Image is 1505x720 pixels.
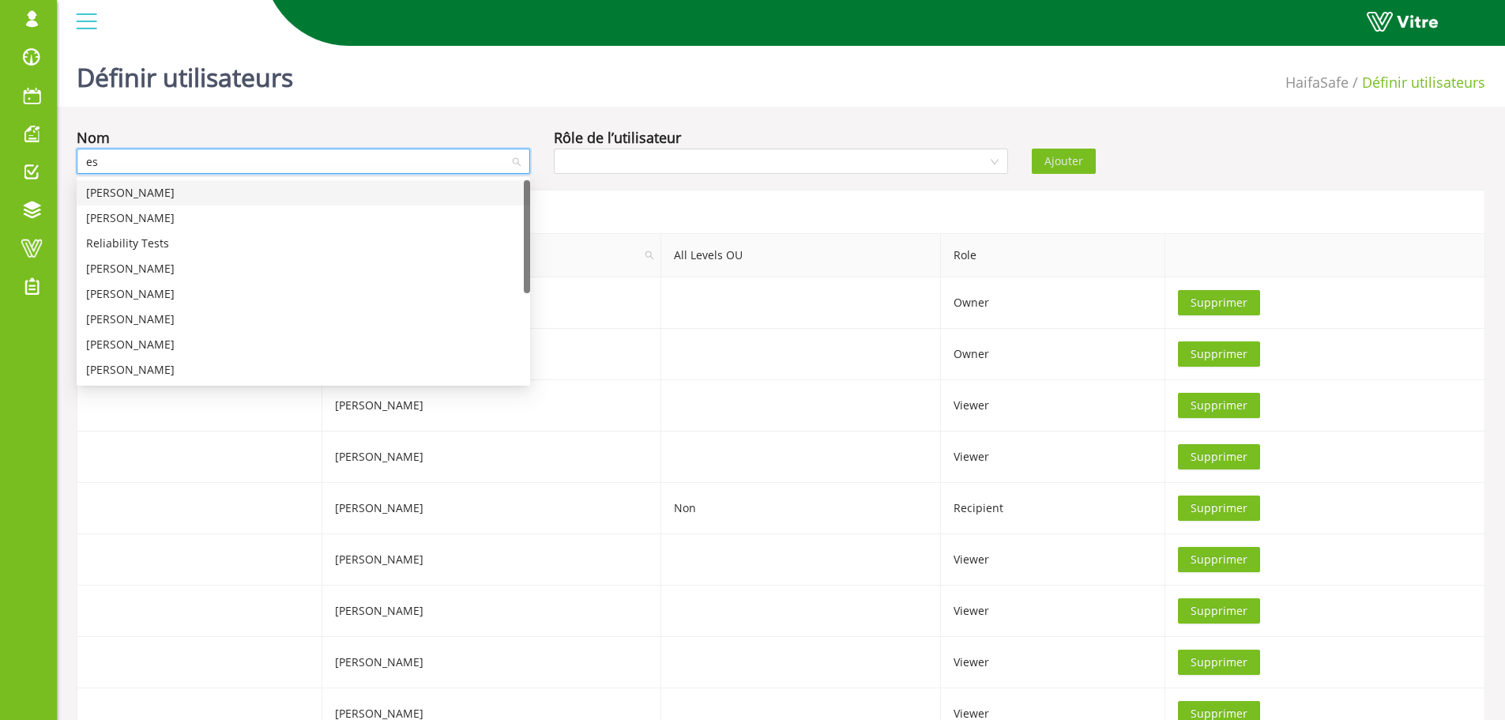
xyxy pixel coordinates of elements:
span: Viewer [954,654,989,669]
span: search [645,251,654,260]
div: Rôle de l’utilisateur [554,126,681,149]
span: Viewer [954,603,989,618]
button: Supprimer [1178,598,1260,624]
span: Viewer [954,552,989,567]
button: Ajouter [1032,149,1096,174]
td: [PERSON_NAME] [322,483,661,534]
button: Supprimer [1178,547,1260,572]
div: [PERSON_NAME] [86,184,521,202]
span: Supprimer [1191,397,1247,414]
div: Shoham Baal Hanes [77,256,530,281]
td: [PERSON_NAME] [322,380,661,432]
span: Viewer [954,398,989,413]
button: Supprimer [1178,341,1260,367]
td: Non [661,483,942,534]
th: All Levels OU [661,234,942,277]
td: [PERSON_NAME] [322,637,661,688]
span: Owner [954,346,989,361]
button: Supprimer [1178,496,1260,521]
button: Supprimer [1178,650,1260,675]
td: [PERSON_NAME] [322,586,661,637]
span: Supprimer [1191,602,1247,620]
div: Nom [77,126,110,149]
button: Supprimer [1178,444,1260,469]
span: search [638,234,660,277]
span: Supprimer [1191,448,1247,466]
div: Reliability Tests [77,231,530,256]
th: Role [941,234,1165,277]
div: Gilberto Martins Lopes [77,281,530,307]
td: [PERSON_NAME] [322,534,661,586]
div: [PERSON_NAME] [86,209,521,227]
div: Sorin Stoinescu [77,180,530,205]
h1: Définir utilisateurs [77,40,293,107]
span: Viewer [954,449,989,464]
span: Recipient [954,500,1003,515]
li: Définir utilisateurs [1349,71,1485,93]
td: [PERSON_NAME] [322,432,661,483]
button: Supprimer [1178,393,1260,418]
span: Supprimer [1191,551,1247,568]
div: [PERSON_NAME] [86,285,521,303]
div: [PERSON_NAME] [86,336,521,353]
div: Utilisateurs formulaire [77,190,1485,233]
div: Agnes Salbat [77,357,530,383]
span: Supprimer [1191,499,1247,517]
div: Reliability Tests [86,235,521,252]
span: Supprimer [1191,294,1247,311]
div: [PERSON_NAME] [86,361,521,379]
span: Supprimer [1191,654,1247,671]
div: Cyril Mahiques [77,332,530,357]
span: 151 [1285,73,1349,92]
div: Rayan Abo Dahesh [77,205,530,231]
div: [PERSON_NAME] [86,311,521,328]
span: Supprimer [1191,345,1247,363]
div: Esteban Faure Jayet [77,307,530,332]
span: Owner [954,295,989,310]
button: Supprimer [1178,290,1260,315]
div: [PERSON_NAME] [86,260,521,277]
